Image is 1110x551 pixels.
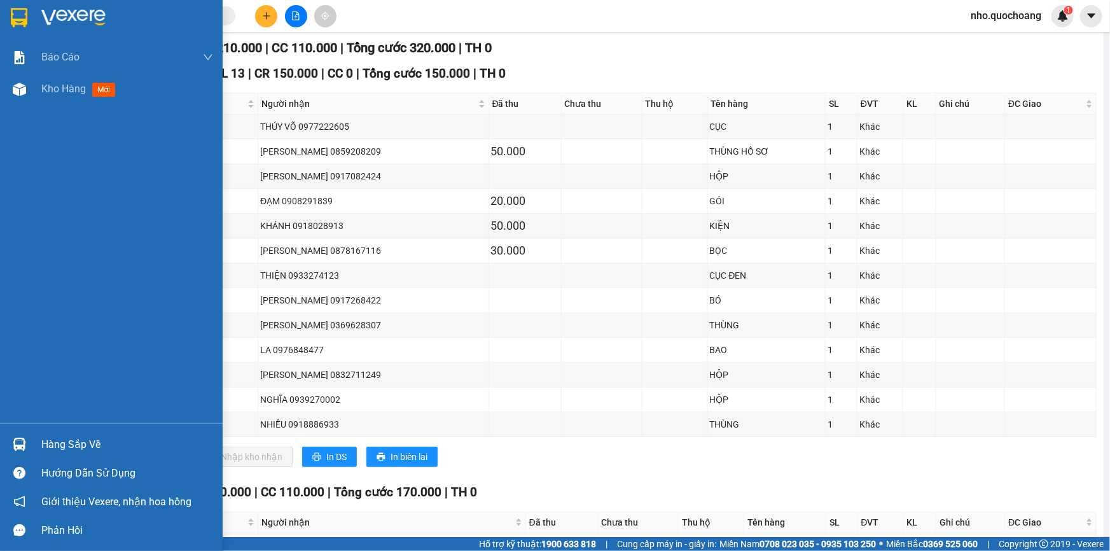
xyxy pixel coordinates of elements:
[760,539,876,549] strong: 0708 023 035 - 0935 103 250
[1008,515,1083,529] span: ĐC Giao
[491,217,559,235] div: 50.000
[480,66,506,81] span: TH 0
[903,512,936,533] th: KL
[321,11,330,20] span: aim
[13,496,25,508] span: notification
[366,447,438,467] button: printerIn biên lai
[491,192,559,210] div: 20.000
[1064,6,1073,15] sup: 1
[859,368,901,382] div: Khác
[203,52,213,62] span: down
[828,368,855,382] div: 1
[859,144,901,158] div: Khác
[826,94,857,115] th: SL
[987,537,989,551] span: |
[961,8,1051,24] span: nho.quochoang
[859,343,901,357] div: Khác
[828,120,855,134] div: 1
[828,244,855,258] div: 1
[473,66,476,81] span: |
[260,120,486,134] div: THÚY VÕ 0977222605
[886,537,978,551] span: Miền Bắc
[1039,540,1048,548] span: copyright
[710,269,824,282] div: CỤC ĐEN
[260,219,486,233] div: KHÁNH 0918028913
[321,66,324,81] span: |
[828,219,855,233] div: 1
[710,393,824,407] div: HỘP
[828,417,855,431] div: 1
[828,269,855,282] div: 1
[491,143,559,160] div: 50.000
[710,343,824,357] div: BAO
[347,40,455,55] span: Tổng cước 320.000
[214,66,245,81] span: SL 13
[1057,10,1069,22] img: icon-new-feature
[356,66,359,81] span: |
[13,438,26,451] img: warehouse-icon
[451,485,477,499] span: TH 0
[710,120,824,134] div: CỤC
[710,368,824,382] div: HỘP
[903,94,936,115] th: KL
[13,524,25,536] span: message
[710,194,824,208] div: GÓI
[254,485,258,499] span: |
[41,464,213,483] div: Hướng dẫn sử dụng
[260,244,486,258] div: [PERSON_NAME] 0878167116
[377,452,385,463] span: printer
[541,539,596,549] strong: 1900 633 818
[710,169,824,183] div: HỘP
[828,144,855,158] div: 1
[479,537,596,551] span: Hỗ trợ kỹ thuật:
[262,11,271,20] span: plus
[858,512,904,533] th: ĐVT
[312,452,321,463] span: printer
[445,485,448,499] span: |
[195,485,251,499] span: CR 60.000
[828,393,855,407] div: 1
[708,94,826,115] th: Tên hàng
[260,393,486,407] div: NGHĨA 0939270002
[328,485,331,499] span: |
[260,343,486,357] div: LA 0976848477
[41,83,86,95] span: Kho hàng
[710,144,824,158] div: THÙNG HỒ SƠ
[41,435,213,454] div: Hàng sắp về
[1008,97,1083,111] span: ĐC Giao
[41,521,213,540] div: Phản hồi
[526,512,599,533] th: Đã thu
[828,194,855,208] div: 1
[326,450,347,464] span: In DS
[859,269,901,282] div: Khác
[41,494,191,510] span: Giới thiệu Vexere, nhận hoa hồng
[13,83,26,96] img: warehouse-icon
[197,447,293,467] button: downloadNhập kho nhận
[254,66,318,81] span: CR 150.000
[859,318,901,332] div: Khác
[197,40,262,55] span: CR 210.000
[11,8,27,27] img: logo-vxr
[617,537,716,551] span: Cung cấp máy in - giấy in:
[340,40,343,55] span: |
[710,219,824,233] div: KIỆN
[679,512,744,533] th: Thu hộ
[936,512,1005,533] th: Ghi chú
[255,5,277,27] button: plus
[710,244,824,258] div: BỌC
[260,417,486,431] div: NHIỀU 0918886933
[248,66,251,81] span: |
[859,120,901,134] div: Khác
[599,512,679,533] th: Chưa thu
[744,512,826,533] th: Tên hàng
[314,5,336,27] button: aim
[606,537,607,551] span: |
[465,40,492,55] span: TH 0
[828,318,855,332] div: 1
[859,417,901,431] div: Khác
[489,94,562,115] th: Đã thu
[936,94,1006,115] th: Ghi chú
[642,94,708,115] th: Thu hộ
[328,66,353,81] span: CC 0
[285,5,307,27] button: file-add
